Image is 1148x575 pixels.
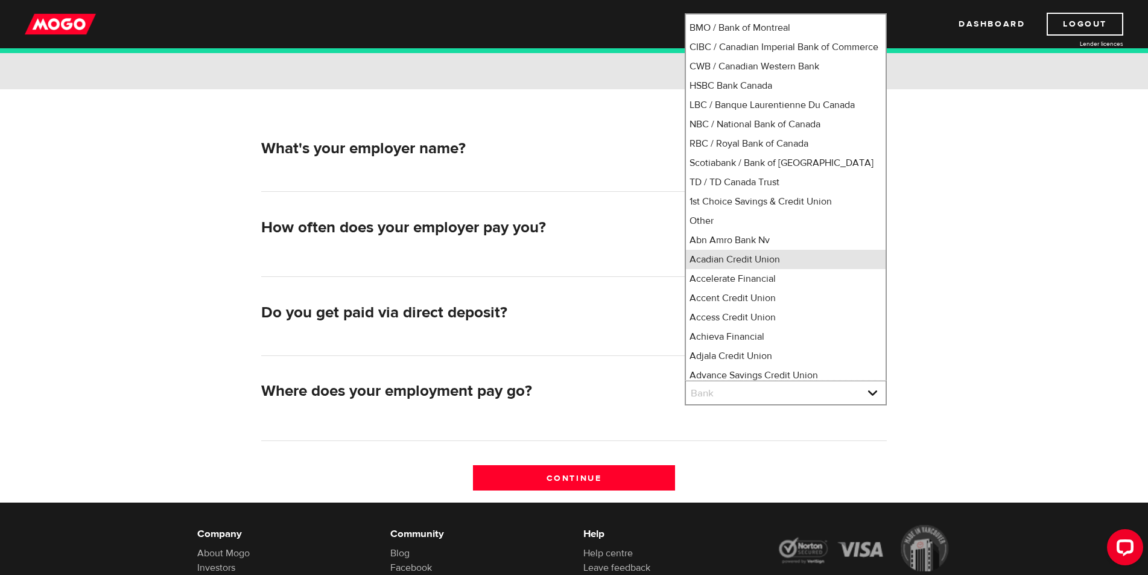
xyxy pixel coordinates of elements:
li: Scotiabank / Bank of [GEOGRAPHIC_DATA] [686,153,886,173]
li: Other [686,211,886,230]
li: LBC / Banque Laurentienne Du Canada [686,95,886,115]
a: Logout [1047,13,1123,36]
a: About Mogo [197,547,250,559]
h2: Where does your employment pay go? [261,382,675,401]
a: Leave feedback [583,562,650,574]
input: Continue [473,465,675,491]
img: mogo_logo-11ee424be714fa7cbb0f0f49df9e16ec.png [25,13,96,36]
li: 1st Choice Savings & Credit Union [686,192,886,211]
li: Abn Amro Bank Nv [686,230,886,250]
li: Advance Savings Credit Union [686,366,886,385]
li: Access Credit Union [686,308,886,327]
li: TD / TD Canada Trust [686,173,886,192]
h2: How often does your employer pay you? [261,218,675,237]
a: Blog [390,547,410,559]
img: legal-icons-92a2ffecb4d32d839781d1b4e4802d7b.png [776,525,951,572]
li: Accent Credit Union [686,288,886,308]
h6: Community [390,527,565,541]
li: Accelerate Financial [686,269,886,288]
a: Dashboard [959,13,1025,36]
h6: Help [583,527,758,541]
li: CIBC / Canadian Imperial Bank of Commerce [686,37,886,57]
a: Lender licences [1033,39,1123,48]
a: Facebook [390,562,432,574]
li: Achieva Financial [686,327,886,346]
li: CWB / Canadian Western Bank [686,57,886,76]
iframe: LiveChat chat widget [1097,524,1148,575]
a: Investors [197,562,235,574]
li: Adjala Credit Union [686,346,886,366]
li: NBC / National Bank of Canada [686,115,886,134]
li: Acadian Credit Union [686,250,886,269]
h2: Do you get paid via direct deposit? [261,303,675,322]
li: HSBC Bank Canada [686,76,886,95]
li: RBC / Royal Bank of Canada [686,134,886,153]
h6: Company [197,527,372,541]
li: BMO / Bank of Montreal [686,18,886,37]
h2: What's your employer name? [261,139,675,158]
a: Help centre [583,547,633,559]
